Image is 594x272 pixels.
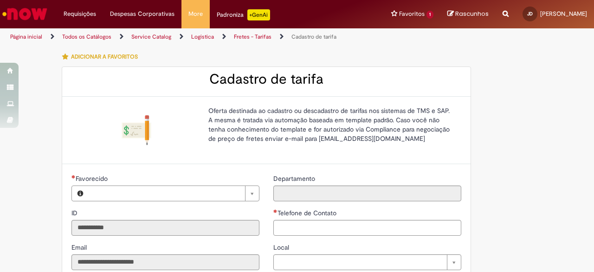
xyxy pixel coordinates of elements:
[76,174,110,183] span: Necessários - Favorecido
[291,33,336,40] a: Cadastro de tarifa
[273,254,461,270] a: Limpar campo Local
[540,10,587,18] span: [PERSON_NAME]
[131,33,171,40] a: Service Catalog
[273,174,317,183] label: Somente leitura - Departamento
[273,209,278,213] span: Necessários
[64,9,96,19] span: Requisições
[71,220,259,236] input: ID
[278,209,338,217] span: Telefone de Contato
[71,72,461,87] h2: Cadastro de tarifa
[273,243,291,252] span: Local
[1,5,49,23] img: ServiceNow
[71,243,89,252] span: Somente leitura - Email
[399,9,425,19] span: Favoritos
[455,9,489,18] span: Rascunhos
[234,33,271,40] a: Fretes - Tarifas
[208,106,454,143] p: Oferta destinada ao cadastro ou descadastro de tarifas nos sistemas de TMS e SAP. A mesma é trata...
[273,174,317,183] span: Somente leitura - Departamento
[10,33,42,40] a: Página inicial
[71,53,138,60] span: Adicionar a Favoritos
[71,175,76,179] span: Necessários
[191,33,214,40] a: Logistica
[71,254,259,270] input: Email
[62,47,143,66] button: Adicionar a Favoritos
[447,10,489,19] a: Rascunhos
[188,9,203,19] span: More
[89,186,259,201] a: Limpar campo Favorecido
[426,11,433,19] span: 1
[72,186,89,201] button: Favorecido, Visualizar este registro
[273,186,461,201] input: Departamento
[71,208,79,218] label: Somente leitura - ID
[62,33,111,40] a: Todos os Catálogos
[71,243,89,252] label: Somente leitura - Email
[273,220,461,236] input: Telefone de Contato
[217,9,270,20] div: Padroniza
[122,115,151,145] img: Cadastro de tarifa
[110,9,174,19] span: Despesas Corporativas
[7,28,389,46] ul: Trilhas de página
[247,9,270,20] p: +GenAi
[527,11,533,17] span: JD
